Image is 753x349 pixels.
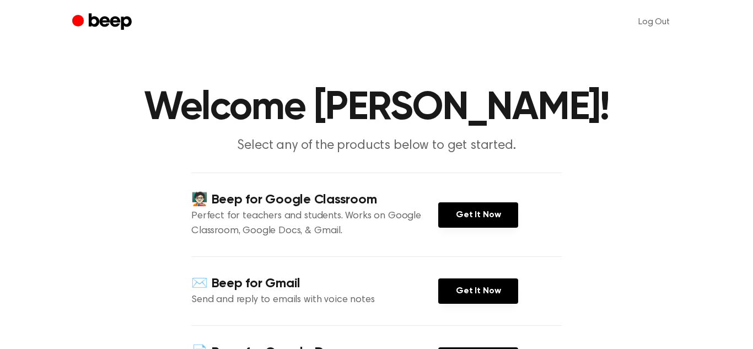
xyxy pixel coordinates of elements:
[165,137,588,155] p: Select any of the products below to get started.
[191,209,438,239] p: Perfect for teachers and students. Works on Google Classroom, Google Docs, & Gmail.
[627,9,681,35] a: Log Out
[191,275,438,293] h4: ✉️ Beep for Gmail
[438,202,518,228] a: Get It Now
[94,88,659,128] h1: Welcome [PERSON_NAME]!
[191,191,438,209] h4: 🧑🏻‍🏫 Beep for Google Classroom
[438,278,518,304] a: Get It Now
[191,293,438,308] p: Send and reply to emails with voice notes
[72,12,135,33] a: Beep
